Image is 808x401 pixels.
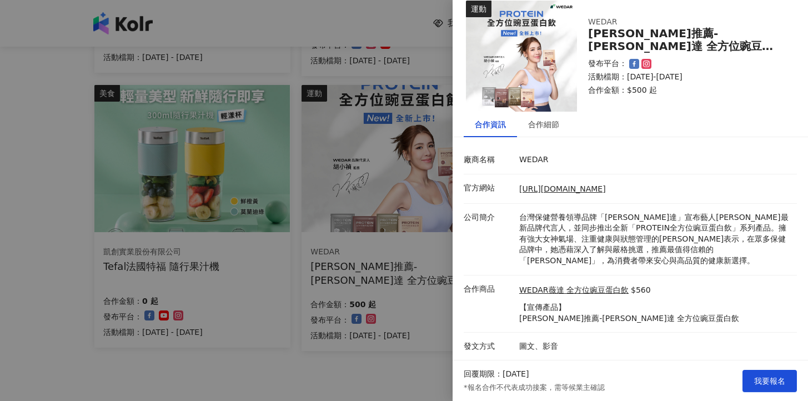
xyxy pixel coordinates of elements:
[588,85,784,96] p: 合作金額： $500 起
[464,154,514,166] p: 廠商名稱
[519,184,606,193] a: [URL][DOMAIN_NAME]
[519,302,739,324] p: 【宣傳產品】 [PERSON_NAME]推薦-[PERSON_NAME]達 全方位豌豆蛋白飲
[464,183,514,194] p: 官方網站
[588,17,766,28] div: WEDAR
[466,1,491,17] div: 運動
[631,285,651,296] p: $560
[588,72,784,83] p: 活動檔期：[DATE]-[DATE]
[588,27,784,53] div: [PERSON_NAME]推薦-[PERSON_NAME]達 全方位豌豆蛋白飲 (互惠合作檔）
[464,212,514,223] p: 公司簡介
[464,369,529,380] p: 回覆期限：[DATE]
[519,341,791,352] p: 圖文、影音
[754,377,785,385] span: 我要報名
[588,58,627,69] p: 發布平台：
[464,383,605,393] p: *報名合作不代表成功接案，需等候業主確認
[519,154,791,166] p: WEDAR
[466,1,577,112] img: WEDAR薇達 全方位豌豆蛋白飲
[519,285,629,296] a: WEDAR薇達 全方位豌豆蛋白飲
[464,341,514,352] p: 發文方式
[742,370,797,392] button: 我要報名
[519,212,791,267] p: 台灣保健營養領導品牌「[PERSON_NAME]達」宣布藝人[PERSON_NAME]最新品牌代言人，並同步推出全新「PROTEIN全方位豌豆蛋白飲」系列產品。擁有強大女神氣場、注重健康與狀態管...
[475,118,506,131] div: 合作資訊
[528,118,559,131] div: 合作細節
[464,284,514,295] p: 合作商品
